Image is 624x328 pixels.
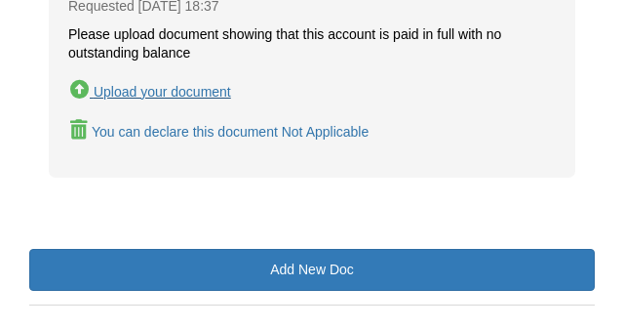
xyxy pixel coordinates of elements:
div: You can declare this document Not Applicable [92,124,369,140]
div: Please upload document showing that this account is paid in full with no outstanding balance [68,25,556,62]
button: Upload Susan Zaccardelli - Provide proof HNBHSC 0343 is paid in full -Please upload document from... [68,76,233,104]
button: Declare Susan Zaccardelli - Provide proof HNBHSC 0343 is paid in full -Please upload document fro... [68,118,370,144]
div: Upload your document [94,84,231,100]
a: Add New Doc [29,249,595,291]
